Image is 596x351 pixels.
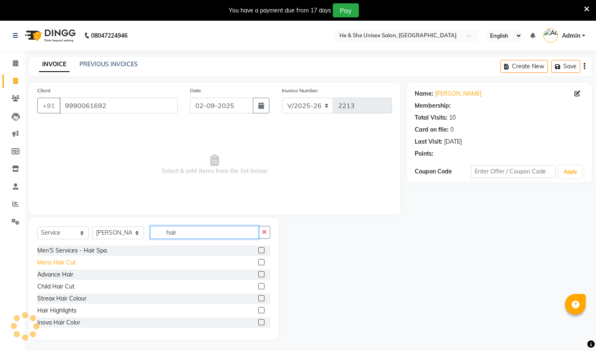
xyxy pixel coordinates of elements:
[282,87,318,94] label: Invoice Number
[91,24,127,47] b: 08047224946
[444,137,462,146] div: [DATE]
[415,125,449,134] div: Card on file:
[37,282,74,291] div: Child Hair Cut
[229,6,331,15] div: You have a payment due from 17 days
[435,89,481,98] a: [PERSON_NAME]
[415,113,447,122] div: Total Visits:
[415,137,442,146] div: Last Visit:
[415,149,433,158] div: Points:
[37,123,392,206] span: Select & add items from the list below
[37,98,60,113] button: +91
[500,60,548,73] button: Create New
[37,294,87,303] div: Streax Hair Colour
[415,101,451,110] div: Membership:
[79,60,138,68] a: PREVIOUS INVOICES
[21,24,78,47] img: logo
[449,113,456,122] div: 10
[37,270,73,279] div: Advance Hair
[551,60,580,73] button: Save
[562,31,580,40] span: Admin
[60,98,178,113] input: Search by Name/Mobile/Email/Code
[415,167,471,176] div: Coupon Code
[37,258,76,267] div: Mens Hair Cut
[471,165,555,178] input: Enter Offer / Coupon Code
[150,226,259,239] input: Search or Scan
[37,246,107,255] div: Men’S Services - Hair Spa
[37,87,50,94] label: Client
[39,57,70,72] a: INVOICE
[415,89,433,98] div: Name:
[543,28,558,43] img: Admin
[37,306,77,315] div: Hair Highlights
[450,125,454,134] div: 0
[559,166,582,178] button: Apply
[190,87,201,94] label: Date
[333,3,359,17] button: Pay
[37,318,80,327] div: Inova Hair Color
